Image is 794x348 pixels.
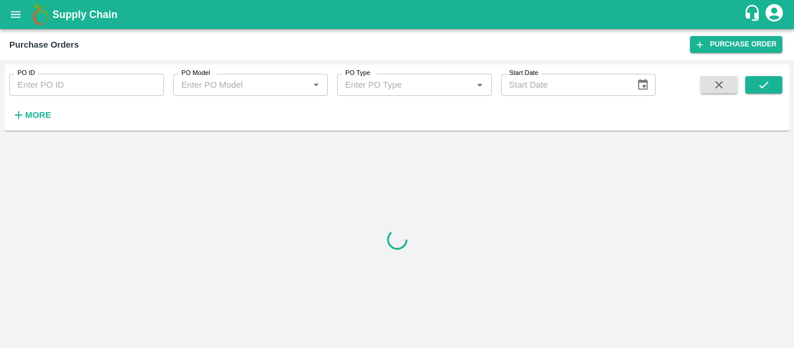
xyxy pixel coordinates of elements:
[52,9,117,20] b: Supply Chain
[177,77,305,92] input: Enter PO Model
[341,77,469,92] input: Enter PO Type
[25,110,51,120] strong: More
[17,69,35,78] label: PO ID
[9,105,54,125] button: More
[509,69,538,78] label: Start Date
[501,74,628,96] input: Start Date
[181,69,210,78] label: PO Model
[345,69,370,78] label: PO Type
[309,77,324,92] button: Open
[29,3,52,26] img: logo
[52,6,743,23] a: Supply Chain
[2,1,29,28] button: open drawer
[472,77,487,92] button: Open
[9,74,164,96] input: Enter PO ID
[764,2,785,27] div: account of current user
[743,4,764,25] div: customer-support
[9,37,79,52] div: Purchase Orders
[690,36,782,53] a: Purchase Order
[632,74,654,96] button: Choose date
